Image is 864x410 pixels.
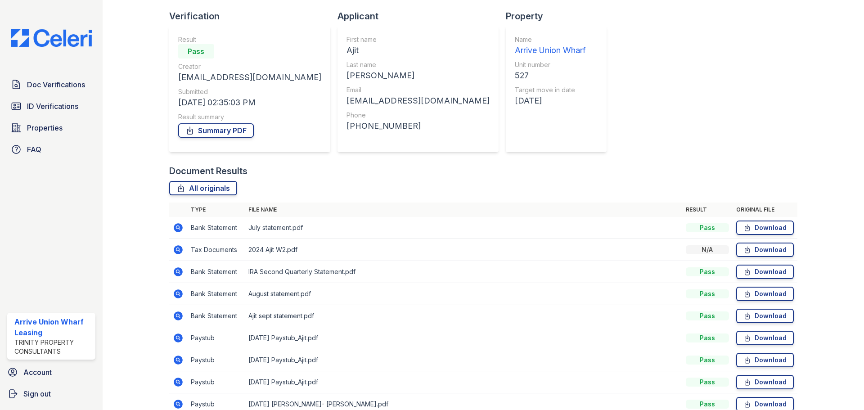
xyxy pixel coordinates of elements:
a: Account [4,363,99,381]
a: FAQ [7,140,95,158]
div: Document Results [169,165,247,177]
a: All originals [169,181,237,195]
th: Original file [733,203,797,217]
div: Trinity Property Consultants [14,338,92,356]
div: First name [346,35,490,44]
span: Doc Verifications [27,79,85,90]
a: ID Verifications [7,97,95,115]
a: Download [736,375,794,389]
div: Creator [178,62,321,71]
td: [DATE] Paystub_Ajit.pdf [245,371,682,393]
div: Email [346,86,490,95]
th: Result [682,203,733,217]
td: Ajit sept statement.pdf [245,305,682,327]
td: [DATE] Paystub_Ajit.pdf [245,349,682,371]
div: Pass [686,311,729,320]
td: Paystub [187,327,245,349]
div: [EMAIL_ADDRESS][DOMAIN_NAME] [346,95,490,107]
span: Sign out [23,388,51,399]
div: Ajit [346,44,490,57]
div: Arrive Union Wharf Leasing [14,316,92,338]
a: Properties [7,119,95,137]
div: Pass [686,378,729,387]
th: Type [187,203,245,217]
td: [DATE] Paystub_Ajit.pdf [245,327,682,349]
div: Pass [686,333,729,342]
td: Bank Statement [187,283,245,305]
div: [PHONE_NUMBER] [346,120,490,132]
span: Properties [27,122,63,133]
span: FAQ [27,144,41,155]
div: Result [178,35,321,44]
a: Summary PDF [178,123,254,138]
td: IRA Second Quarterly Statement.pdf [245,261,682,283]
div: [PERSON_NAME] [346,69,490,82]
div: Pass [686,267,729,276]
td: 2024 Ajit W2.pdf [245,239,682,261]
a: Download [736,331,794,345]
div: Pass [178,44,214,59]
a: Download [736,265,794,279]
img: CE_Logo_Blue-a8612792a0a2168367f1c8372b55b34899dd931a85d93a1a3d3e32e68fde9ad4.png [4,29,99,47]
div: Pass [686,400,729,409]
div: [DATE] [515,95,585,107]
div: Phone [346,111,490,120]
td: Bank Statement [187,261,245,283]
td: July statement.pdf [245,217,682,239]
a: Download [736,221,794,235]
span: Account [23,367,52,378]
div: Applicant [337,10,506,23]
a: Sign out [4,385,99,403]
div: Last name [346,60,490,69]
div: Property [506,10,614,23]
td: Tax Documents [187,239,245,261]
td: August statement.pdf [245,283,682,305]
a: Download [736,287,794,301]
td: Bank Statement [187,305,245,327]
td: Paystub [187,349,245,371]
th: File name [245,203,682,217]
div: [DATE] 02:35:03 PM [178,96,321,109]
div: Verification [169,10,337,23]
td: Bank Statement [187,217,245,239]
span: ID Verifications [27,101,78,112]
div: Result summary [178,113,321,122]
div: [EMAIL_ADDRESS][DOMAIN_NAME] [178,71,321,84]
div: 527 [515,69,585,82]
a: Doc Verifications [7,76,95,94]
a: Download [736,309,794,323]
a: Name Arrive Union Wharf [515,35,585,57]
div: Target move in date [515,86,585,95]
td: Paystub [187,371,245,393]
div: Pass [686,223,729,232]
a: Download [736,353,794,367]
div: Pass [686,289,729,298]
div: Arrive Union Wharf [515,44,585,57]
a: Download [736,243,794,257]
div: Unit number [515,60,585,69]
div: Name [515,35,585,44]
div: Submitted [178,87,321,96]
div: Pass [686,356,729,365]
div: N/A [686,245,729,254]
